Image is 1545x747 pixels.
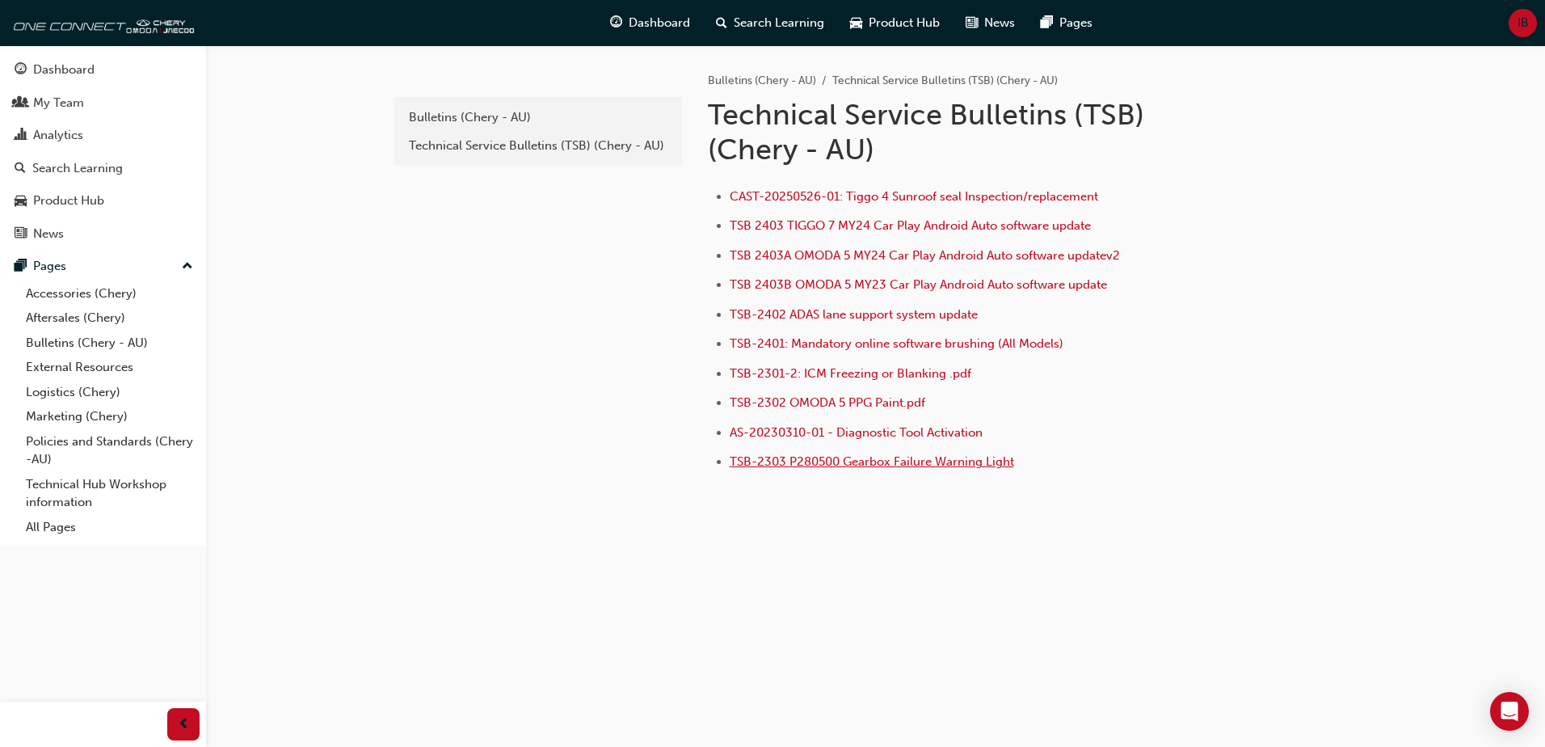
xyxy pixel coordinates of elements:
a: Technical Hub Workshop information [19,472,200,515]
button: Pages [6,251,200,281]
div: Product Hub [33,192,104,210]
div: Analytics [33,126,83,145]
span: car-icon [15,194,27,209]
div: Technical Service Bulletins (TSB) (Chery - AU) [409,137,667,155]
button: IB [1509,9,1537,37]
a: Dashboard [6,55,200,85]
span: people-icon [15,96,27,111]
a: AS-20230310-01 - Diagnostic Tool Activation [730,425,983,440]
a: News [6,219,200,249]
div: Bulletins (Chery - AU) [409,108,667,127]
a: Search Learning [6,154,200,184]
a: Bulletins (Chery - AU) [19,331,200,356]
span: up-icon [182,256,193,277]
a: Aftersales (Chery) [19,306,200,331]
a: news-iconNews [953,6,1028,40]
span: guage-icon [610,13,622,33]
a: TSB 2403 TIGGO 7 MY24 Car Play Android Auto software update [730,218,1091,233]
a: Accessories (Chery) [19,281,200,306]
img: oneconnect [8,6,194,39]
span: pages-icon [15,260,27,274]
a: TSB-2402 ADAS lane support system update [730,307,978,322]
a: search-iconSearch Learning [703,6,837,40]
a: Technical Service Bulletins (TSB) (Chery - AU) [401,132,676,160]
a: TSB-2301-2: ICM Freezing or Blanking .pdf [730,366,971,381]
span: Search Learning [734,14,824,32]
a: guage-iconDashboard [597,6,703,40]
a: CAST-20250526-01: Tiggo 4 Sunroof seal Inspection/replacement [730,189,1098,204]
a: TSB 2403B OMODA 5 MY23 Car Play Android Auto software update [730,277,1107,292]
span: news-icon [15,227,27,242]
span: car-icon [850,13,862,33]
span: pages-icon [1041,13,1053,33]
span: News [984,14,1015,32]
a: pages-iconPages [1028,6,1105,40]
div: Dashboard [33,61,95,79]
span: chart-icon [15,129,27,143]
a: TSB-2302 OMODA 5 PPG Paint.pdf [730,395,925,410]
span: guage-icon [15,63,27,78]
span: news-icon [966,13,978,33]
a: Policies and Standards (Chery -AU) [19,429,200,472]
div: Open Intercom Messenger [1490,692,1529,731]
a: My Team [6,88,200,118]
a: Marketing (Chery) [19,404,200,429]
a: TSB 2403A OMODA 5 MY24 Car Play Android Auto software updatev2 [730,248,1120,263]
a: Product Hub [6,186,200,216]
a: TSB-2303 P280500 Gearbox Failure Warning Light [730,454,1014,469]
span: IB [1518,14,1529,32]
button: DashboardMy TeamAnalyticsSearch LearningProduct HubNews [6,52,200,251]
div: My Team [33,94,84,112]
div: Search Learning [32,159,123,178]
h1: Technical Service Bulletins (TSB) (Chery - AU) [708,97,1238,167]
a: Analytics [6,120,200,150]
a: Bulletins (Chery - AU) [401,103,676,132]
li: Technical Service Bulletins (TSB) (Chery - AU) [832,72,1058,91]
a: car-iconProduct Hub [837,6,953,40]
span: search-icon [716,13,727,33]
a: All Pages [19,515,200,540]
span: Pages [1059,14,1092,32]
a: TSB-2401: Mandatory online software brushing (All Models) [730,336,1063,351]
a: Bulletins (Chery - AU) [708,74,816,87]
div: Pages [33,257,66,276]
span: prev-icon [178,715,190,735]
a: Logistics (Chery) [19,380,200,405]
div: News [33,225,64,243]
span: Product Hub [869,14,940,32]
span: search-icon [15,162,26,176]
a: External Resources [19,355,200,380]
span: Dashboard [629,14,690,32]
